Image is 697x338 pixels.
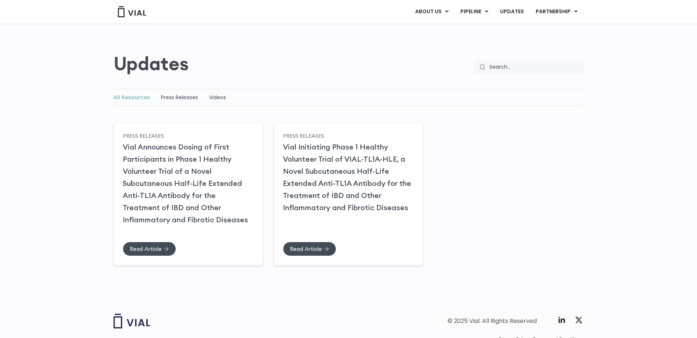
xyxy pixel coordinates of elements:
[409,6,454,18] a: ABOUT USMenu Toggle
[494,6,529,18] a: UPDATES
[530,6,583,18] a: PARTNERSHIPMenu Toggle
[117,6,147,17] img: Vial Logo
[123,132,164,139] a: Press Releases
[114,314,150,328] img: Vial logo wih "Vial" spelled out
[123,242,176,256] a: Read Article
[283,242,336,256] a: Read Article
[290,246,322,252] span: Read Article
[161,94,198,101] a: Press Releases
[448,317,537,325] div: © 2025 Vial. All Rights Reserved
[209,94,226,101] a: Videos
[114,94,150,101] a: All Resources
[123,142,248,224] a: Vial Announces Dosing of First Participants in Phase 1 Healthy Volunteer Trial of a Novel Subcuta...
[283,142,411,212] a: Vial Initiating Phase 1 Healthy Volunteer Trial of VIAL-TL1A-HLE, a Novel Subcutaneous Half-Life ...
[455,6,494,18] a: PIPELINEMenu Toggle
[485,60,584,74] input: Search...
[114,53,189,74] h2: Updates
[283,132,324,139] a: Press Releases
[130,246,162,252] span: Read Article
